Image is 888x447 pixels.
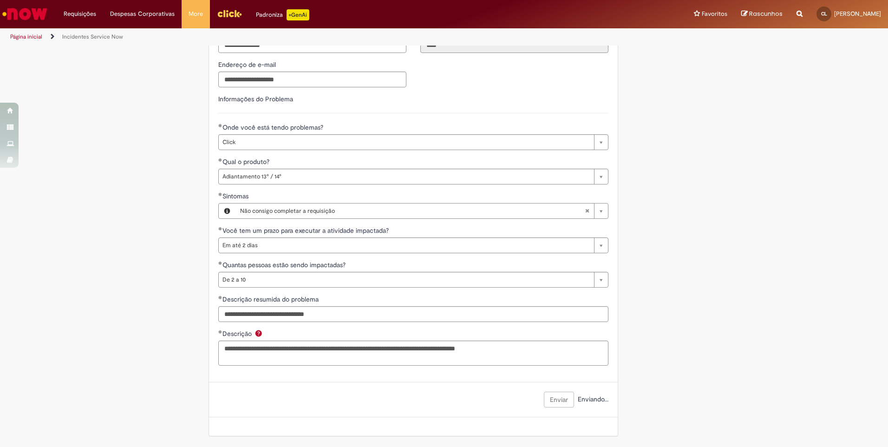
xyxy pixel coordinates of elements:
[218,60,278,69] span: Endereço de e-mail
[1,5,49,23] img: ServiceNow
[218,341,608,366] textarea: Descrição
[287,9,309,20] p: +GenAi
[218,306,608,322] input: Descrição resumida do problema
[222,158,271,166] span: Qual o produto?
[576,395,608,403] span: Enviando...
[7,28,585,46] ul: Trilhas de página
[580,204,594,218] abbr: Limpar campo Sintomas
[222,295,320,303] span: Descrição resumida do problema
[222,238,589,253] span: Em até 2 dias
[218,192,222,196] span: Obrigatório Preenchido
[218,158,222,162] span: Obrigatório Preenchido
[62,33,123,40] a: Incidentes Service Now
[10,33,42,40] a: Página inicial
[218,95,293,103] label: Informações do Problema
[218,37,406,53] input: Telefone para Contato
[218,72,406,87] input: Endereço de e-mail
[222,272,589,287] span: De 2 a 10
[218,261,222,265] span: Obrigatório Preenchido
[189,9,203,19] span: More
[222,135,589,150] span: Click
[218,330,222,334] span: Obrigatório Preenchido
[110,9,175,19] span: Despesas Corporativas
[749,9,783,18] span: Rascunhos
[240,204,585,218] span: Não consigo completar a requisição
[218,124,222,127] span: Obrigatório Preenchido
[821,11,827,17] span: CL
[222,192,250,200] span: Sintomas
[218,296,222,299] span: Obrigatório Preenchido
[217,7,242,20] img: click_logo_yellow_360x200.png
[222,169,589,184] span: Adiantamento 13° / 14°
[834,10,881,18] span: [PERSON_NAME]
[702,9,727,19] span: Favoritos
[222,123,325,131] span: Onde você está tendo problemas?
[741,10,783,19] a: Rascunhos
[222,226,391,235] span: Você tem um prazo para executar a atividade impactada?
[64,9,96,19] span: Requisições
[235,204,608,218] a: Não consigo completar a requisiçãoLimpar campo Sintomas
[219,204,235,218] button: Sintomas, Visualizar este registro Não consigo completar a requisição
[256,9,309,20] div: Padroniza
[420,37,608,53] input: Código da Unidade
[222,329,254,338] span: Descrição
[253,329,264,337] span: Ajuda para Descrição
[218,227,222,230] span: Obrigatório Preenchido
[222,261,347,269] span: Quantas pessoas estão sendo impactadas?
